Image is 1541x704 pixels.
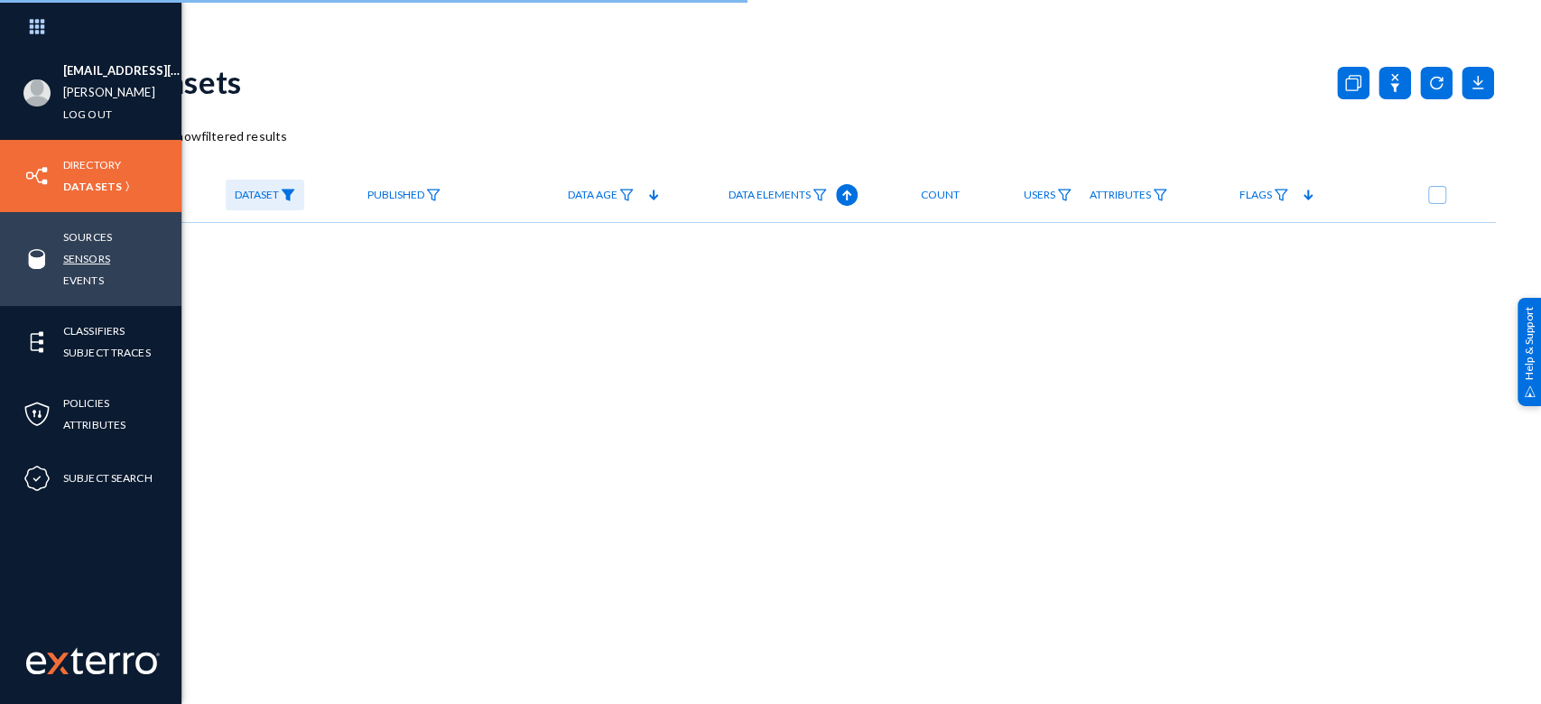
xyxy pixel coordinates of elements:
[63,248,110,269] a: Sensors
[1524,385,1536,397] img: help_support.svg
[23,465,51,492] img: icon-compliance.svg
[812,189,827,201] img: icon-filter.svg
[281,189,295,201] img: icon-filter-filled.svg
[729,189,811,201] span: Data Elements
[235,189,279,201] span: Dataset
[619,189,634,201] img: icon-filter.svg
[63,393,109,413] a: Policies
[719,180,836,211] a: Data Elements
[63,176,122,197] a: Datasets
[1015,180,1081,211] a: Users
[1274,189,1288,201] img: icon-filter.svg
[63,82,155,103] a: [PERSON_NAME]
[63,342,151,363] a: Subject Traces
[23,79,51,107] img: blank-profile-picture.png
[10,7,64,46] img: app launcher
[1230,180,1297,211] a: Flags
[63,60,181,82] li: [EMAIL_ADDRESS][PERSON_NAME][DOMAIN_NAME]
[23,401,51,428] img: icon-policies.svg
[124,128,287,144] span: Show filtered results
[63,468,153,488] a: Subject Search
[921,189,960,201] span: Count
[47,653,69,674] img: exterro-logo.svg
[63,154,121,175] a: Directory
[358,180,450,211] a: Published
[559,180,643,211] a: Data Age
[63,320,125,341] a: Classifiers
[23,162,51,190] img: icon-inventory.svg
[1518,298,1541,406] div: Help & Support
[63,227,112,247] a: Sources
[1239,189,1272,201] span: Flags
[63,414,125,435] a: Attributes
[1153,189,1167,201] img: icon-filter.svg
[426,189,441,201] img: icon-filter.svg
[1090,189,1151,201] span: Attributes
[63,270,104,291] a: Events
[63,104,112,125] a: Log out
[568,189,617,201] span: Data Age
[23,245,51,273] img: icon-sources.svg
[1081,180,1176,211] a: Attributes
[367,189,424,201] span: Published
[226,180,304,211] a: Dataset
[1024,189,1055,201] span: Users
[23,329,51,356] img: icon-elements.svg
[1057,189,1072,201] img: icon-filter.svg
[26,647,160,674] img: exterro-work-mark.svg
